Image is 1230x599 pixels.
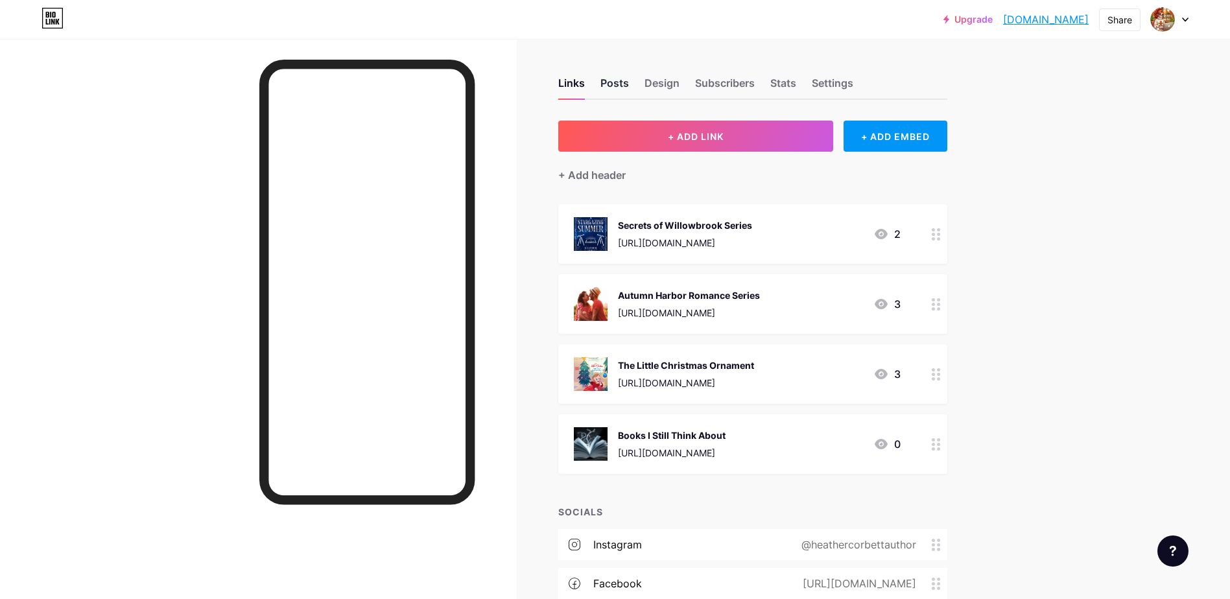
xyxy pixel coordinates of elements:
[781,537,932,552] div: @heathercorbettauthor
[812,75,853,99] div: Settings
[770,75,796,99] div: Stats
[558,167,626,183] div: + Add header
[618,306,760,320] div: [URL][DOMAIN_NAME]
[618,236,752,250] div: [URL][DOMAIN_NAME]
[558,505,947,519] div: SOCIALS
[873,296,901,312] div: 3
[873,366,901,382] div: 3
[618,218,752,232] div: Secrets of Willowbrook Series
[782,576,932,591] div: [URL][DOMAIN_NAME]
[668,131,724,142] span: + ADD LINK
[695,75,755,99] div: Subscribers
[558,75,585,99] div: Links
[558,121,834,152] button: + ADD LINK
[618,376,754,390] div: [URL][DOMAIN_NAME]
[618,358,754,372] div: The Little Christmas Ornament
[1107,13,1132,27] div: Share
[645,75,680,99] div: Design
[1150,7,1175,32] img: heathercorbett
[600,75,629,99] div: Posts
[593,576,642,591] div: facebook
[943,14,993,25] a: Upgrade
[618,446,726,460] div: [URL][DOMAIN_NAME]
[1003,12,1089,27] a: [DOMAIN_NAME]
[873,226,901,242] div: 2
[574,357,608,391] img: The Little Christmas Ornament
[618,429,726,442] div: Books I Still Think About
[618,288,760,302] div: Autumn Harbor Romance Series
[844,121,947,152] div: + ADD EMBED
[574,217,608,251] img: Secrets of Willowbrook Series
[593,537,642,552] div: instagram
[574,287,608,321] img: Autumn Harbor Romance Series
[574,427,608,461] img: Books I Still Think About
[873,436,901,452] div: 0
